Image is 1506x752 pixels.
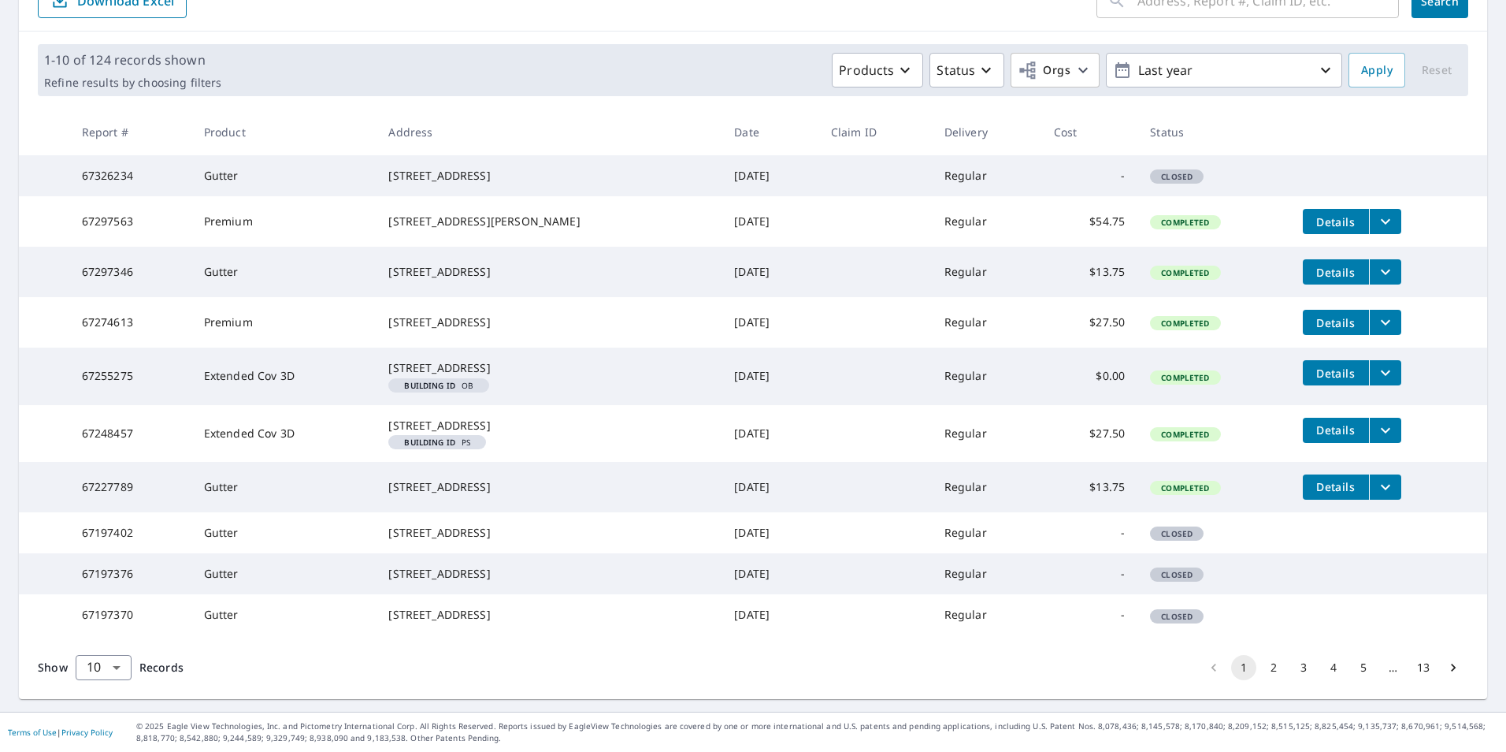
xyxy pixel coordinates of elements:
[44,76,221,90] p: Refine results by choosing filters
[1011,53,1100,87] button: Orgs
[388,607,709,623] div: [STREET_ADDRESS]
[69,297,191,348] td: 67274613
[1041,348,1138,404] td: $0.00
[1261,655,1286,680] button: Go to page 2
[1411,655,1436,680] button: Go to page 13
[191,405,376,462] td: Extended Cov 3D
[388,479,709,495] div: [STREET_ADDRESS]
[1369,209,1401,234] button: filesDropdownBtn-67297563
[818,109,932,155] th: Claim ID
[1361,61,1393,80] span: Apply
[721,462,818,512] td: [DATE]
[932,297,1041,348] td: Regular
[69,348,191,404] td: 67255275
[1041,462,1138,512] td: $13.75
[721,155,818,196] td: [DATE]
[1303,259,1369,285] button: detailsBtn-67297346
[1041,109,1138,155] th: Cost
[1199,655,1468,680] nav: pagination navigation
[832,53,923,87] button: Products
[1312,265,1359,280] span: Details
[136,720,1498,744] p: © 2025 Eagle View Technologies, Inc. and Pictometry International Corp. All Rights Reserved. Repo...
[1303,209,1369,234] button: detailsBtn-67297563
[388,418,709,434] div: [STREET_ADDRESS]
[69,405,191,462] td: 67248457
[69,196,191,247] td: 67297563
[376,109,721,155] th: Address
[388,360,709,376] div: [STREET_ADDRESS]
[1152,611,1202,622] span: Closed
[8,728,113,737] p: |
[191,594,376,635] td: Gutter
[191,348,376,404] td: Extended Cov 3D
[395,438,480,446] span: PS
[69,462,191,512] td: 67227789
[1369,310,1401,335] button: filesDropdownBtn-67274613
[1369,475,1401,500] button: filesDropdownBtn-67227789
[1312,479,1359,494] span: Details
[1369,259,1401,285] button: filesDropdownBtn-67297346
[1303,475,1369,500] button: detailsBtn-67227789
[932,553,1041,594] td: Regular
[1137,109,1289,155] th: Status
[932,462,1041,512] td: Regular
[1152,267,1219,278] span: Completed
[191,155,376,196] td: Gutter
[61,727,113,738] a: Privacy Policy
[388,315,709,330] div: [STREET_ADDRESS]
[721,247,818,297] td: [DATE]
[191,297,376,348] td: Premium
[1441,655,1466,680] button: Go to next page
[932,348,1041,404] td: Regular
[932,196,1041,247] td: Regular
[1381,660,1406,676] div: …
[69,553,191,594] td: 67197376
[388,214,709,229] div: [STREET_ADDRESS][PERSON_NAME]
[8,727,57,738] a: Terms of Use
[1312,214,1359,229] span: Details
[721,553,818,594] td: [DATE]
[1152,318,1219,329] span: Completed
[1152,528,1202,539] span: Closed
[395,382,483,389] span: OB
[937,61,975,80] p: Status
[44,50,221,69] p: 1-10 of 124 records shown
[388,566,709,582] div: [STREET_ADDRESS]
[1152,171,1202,182] span: Closed
[69,109,191,155] th: Report #
[1041,155,1138,196] td: -
[1303,310,1369,335] button: detailsBtn-67274613
[721,109,818,155] th: Date
[1312,315,1359,330] span: Details
[721,405,818,462] td: [DATE]
[388,525,709,541] div: [STREET_ADDRESS]
[1312,423,1359,437] span: Details
[191,247,376,297] td: Gutter
[69,155,191,196] td: 67326234
[1369,418,1401,443] button: filesDropdownBtn-67248457
[191,462,376,512] td: Gutter
[1041,196,1138,247] td: $54.75
[139,660,184,675] span: Records
[1231,655,1256,680] button: page 1
[1018,61,1070,80] span: Orgs
[191,512,376,553] td: Gutter
[69,512,191,553] td: 67197402
[388,168,709,184] div: [STREET_ADDRESS]
[191,196,376,247] td: Premium
[1303,360,1369,385] button: detailsBtn-67255275
[932,405,1041,462] td: Regular
[76,655,132,680] div: Show 10 records
[76,646,132,690] div: 10
[404,382,455,389] em: Building ID
[1348,53,1405,87] button: Apply
[721,512,818,553] td: [DATE]
[1369,360,1401,385] button: filesDropdownBtn-67255275
[932,155,1041,196] td: Regular
[404,438,455,446] em: Building ID
[1152,372,1219,383] span: Completed
[69,247,191,297] td: 67297346
[1152,569,1202,580] span: Closed
[1303,418,1369,443] button: detailsBtn-67248457
[1152,482,1219,493] span: Completed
